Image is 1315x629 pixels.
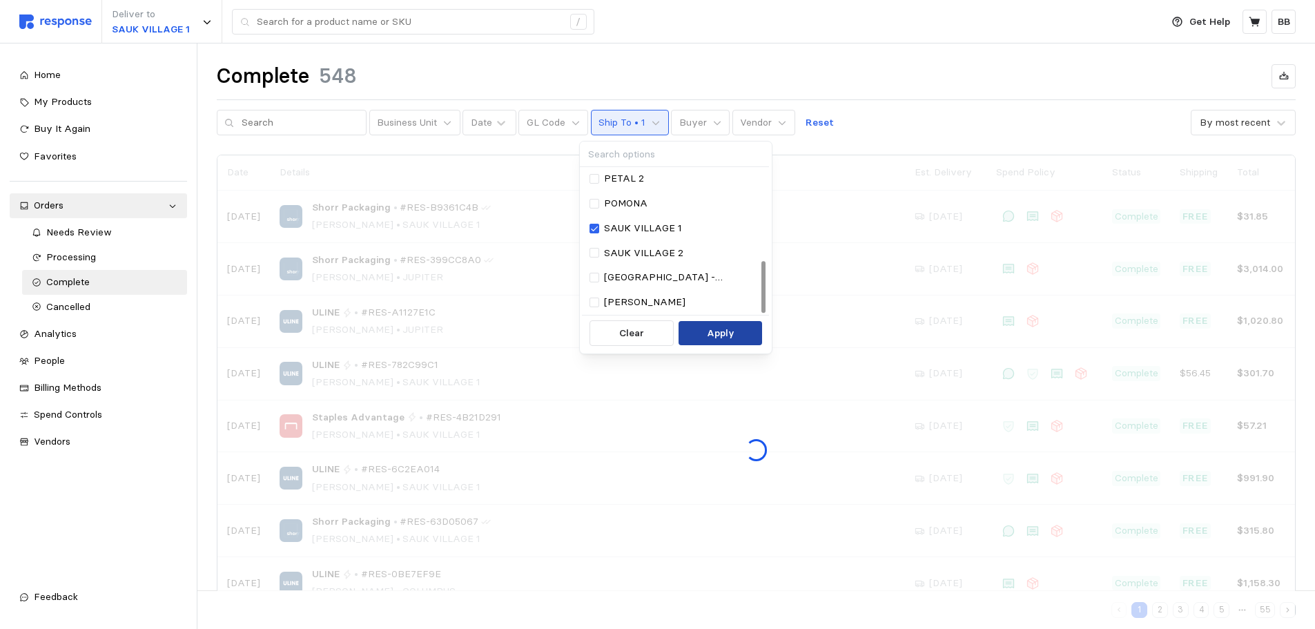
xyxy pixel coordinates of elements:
h1: Complete [217,63,309,90]
button: Feedback [10,585,187,610]
div: Orders [34,198,163,213]
a: People [10,349,187,374]
p: Apply [707,326,734,341]
a: Cancelled [22,295,187,320]
button: BB [1272,10,1296,34]
a: Spend Controls [10,403,187,427]
span: Home [34,68,61,81]
a: Billing Methods [10,376,187,400]
div: By most recent [1200,115,1270,130]
p: GL Code [527,115,565,130]
span: Analytics [34,327,77,340]
span: Vendors [34,435,70,447]
span: Processing [46,251,96,263]
p: [GEOGRAPHIC_DATA] - [GEOGRAPHIC_DATA] [604,270,760,285]
p: PETAL 2 [604,171,644,186]
button: Apply [679,321,762,346]
p: Buyer [679,115,707,130]
input: Search options [580,142,770,167]
span: Feedback [34,590,78,603]
button: Clear [590,320,674,347]
p: SAUK VILLAGE 1 [604,221,682,236]
button: GL Code [518,110,588,136]
div: Date [471,115,492,130]
a: Favorites [10,144,187,169]
p: Business Unit [377,115,437,130]
p: Get Help [1189,14,1230,30]
p: Clear [619,326,644,341]
p: Vendor [740,115,772,130]
button: Business Unit [369,110,460,136]
button: Ship To • 1 [591,110,669,136]
button: Buyer [671,110,730,136]
input: Search [242,110,359,135]
p: SAUK VILLAGE 2 [604,246,683,261]
span: Cancelled [46,300,90,313]
a: Complete [22,270,187,295]
button: Reset [797,110,841,136]
a: Orders [10,193,187,218]
p: POMONA [604,196,647,211]
span: My Products [34,95,92,108]
button: Get Help [1164,9,1238,35]
p: BB [1278,14,1290,30]
span: Billing Methods [34,381,101,394]
p: Ship To • 1 [598,115,645,130]
a: Buy It Again [10,117,187,142]
a: Processing [22,245,187,270]
span: Spend Controls [34,408,102,420]
p: Reset [806,115,834,130]
p: SAUK VILLAGE 1 [112,22,190,37]
div: / [570,14,587,30]
p: [PERSON_NAME] [604,295,685,310]
button: Vendor [732,110,795,136]
span: Buy It Again [34,122,90,135]
h1: 548 [319,63,357,90]
span: Needs Review [46,226,112,238]
p: Deliver to [112,7,190,22]
span: People [34,354,65,367]
a: Analytics [10,322,187,347]
a: My Products [10,90,187,115]
input: Search for a product name or SKU [257,10,563,35]
span: Complete [46,275,90,288]
a: Home [10,63,187,88]
img: svg%3e [19,14,92,29]
a: Vendors [10,429,187,454]
span: Favorites [34,150,77,162]
a: Needs Review [22,220,187,245]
